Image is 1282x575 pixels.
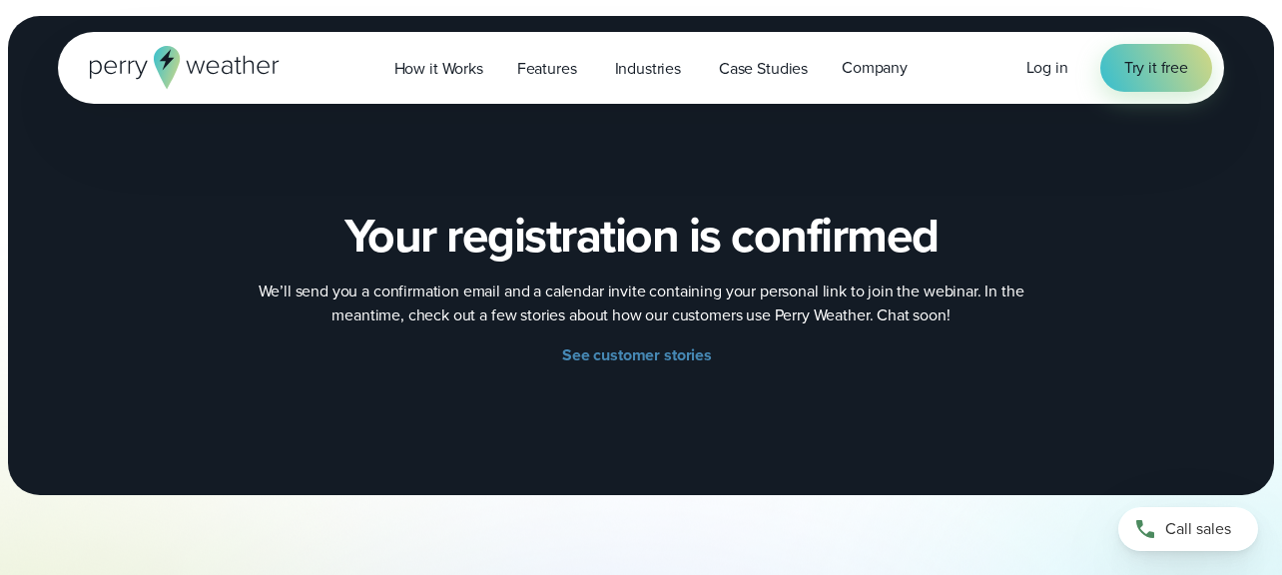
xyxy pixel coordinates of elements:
[719,57,808,81] span: Case Studies
[562,343,720,367] a: See customer stories
[615,57,681,81] span: Industries
[1026,56,1068,80] a: Log in
[1100,44,1212,92] a: Try it free
[377,48,500,89] a: How it Works
[394,57,483,81] span: How it Works
[517,57,577,81] span: Features
[1118,507,1258,551] a: Call sales
[842,56,908,80] span: Company
[1165,517,1231,541] span: Call sales
[702,48,825,89] a: Case Studies
[1124,56,1188,80] span: Try it free
[1026,56,1068,79] span: Log in
[344,208,939,264] h2: Your registration is confirmed
[242,280,1040,327] p: We’ll send you a confirmation email and a calendar invite containing your personal link to join t...
[562,343,712,367] span: See customer stories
